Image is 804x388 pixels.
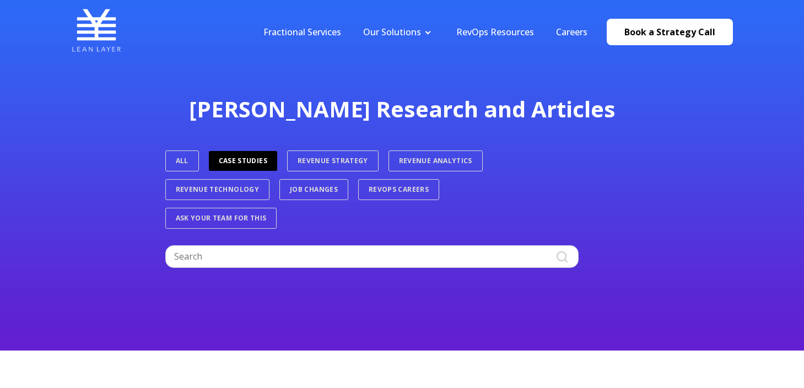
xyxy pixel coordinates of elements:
a: Careers [556,26,587,38]
a: Case Studies [209,151,277,171]
a: Job Changes [279,179,348,200]
a: Fractional Services [263,26,341,38]
a: Our Solutions [363,26,421,38]
a: Book a Strategy Call [607,19,733,45]
a: Revenue Strategy [287,150,379,171]
a: Revenue Analytics [388,150,483,171]
a: RevOps Careers [358,179,439,200]
span: [PERSON_NAME] Research and Articles [189,94,616,124]
a: Revenue Strategy [352,83,445,104]
a: RevOps Resources [456,26,534,38]
div: Navigation Menu [252,26,598,38]
a: Revenue Tech [352,41,445,62]
a: Ask Your Team For This [165,208,277,229]
a: ALL [165,150,199,171]
a: Revenue Technology [165,179,269,200]
a: Revenue Analytics [352,62,445,83]
input: Search [165,245,579,267]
